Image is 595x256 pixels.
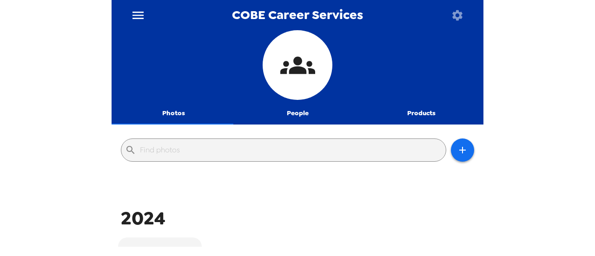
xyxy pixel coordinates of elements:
[359,102,483,125] button: Products
[140,143,442,158] input: Find photos
[236,102,360,125] button: People
[121,206,165,230] span: 2024
[112,102,236,125] button: Photos
[232,9,363,21] span: COBE Career Services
